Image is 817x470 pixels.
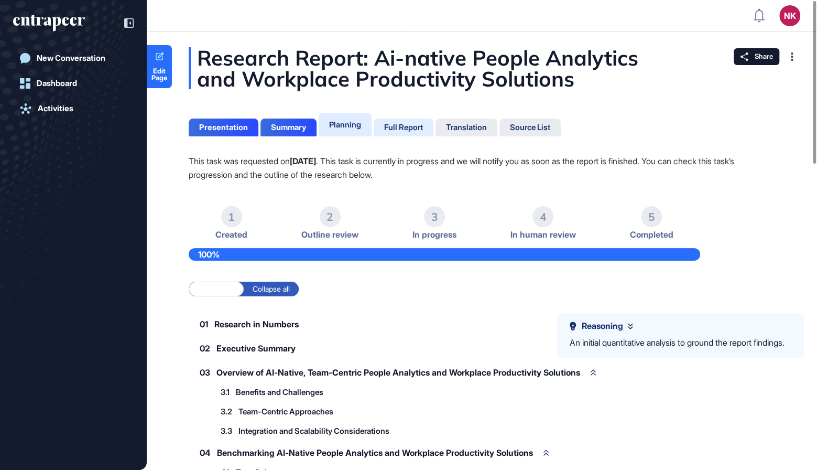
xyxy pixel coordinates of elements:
a: New Conversation [13,48,134,69]
div: 2 [320,206,341,227]
span: Team-Centric Approaches [238,408,333,415]
span: Reasoning [581,321,623,331]
div: Research Report: Ai-native People Analytics and Workplace Productivity Solutions [189,47,775,89]
div: 1 [221,206,242,227]
span: 01 [200,320,208,328]
span: Integration and Scalability Considerations [238,427,389,435]
div: Dashboard [37,79,77,88]
span: Executive Summary [216,344,296,352]
span: Completed [630,230,673,240]
div: Planning [329,120,361,130]
div: Translation [446,123,487,132]
div: Summary [271,123,306,132]
a: Edit Page [147,45,172,88]
a: Dashboard [13,73,134,94]
label: Expand all [189,282,244,296]
span: 3.2 [221,408,232,415]
div: Presentation [199,123,248,132]
div: Source List [510,123,550,132]
span: Edit Page [147,68,172,81]
p: This task was requested on . This task is currently in progress and we will notify you as soon as... [189,154,775,181]
div: 4 [532,206,553,227]
div: 5 [641,206,662,227]
span: 3.3 [221,427,232,435]
span: In progress [412,230,456,240]
span: 02 [200,344,210,352]
span: Created [215,230,247,240]
span: In human review [510,230,576,240]
span: Benchmarking AI-Native People Analytics and Workplace Productivity Solutions [217,448,533,457]
span: Benefits and Challenges [236,388,323,396]
div: Activities [38,104,73,113]
span: 04 [200,448,211,457]
div: entrapeer-logo [13,15,85,31]
div: New Conversation [37,54,105,63]
label: Collapse all [244,282,299,296]
div: 3 [424,206,445,227]
span: Overview of AI-Native, Team-Centric People Analytics and Workplace Productivity Solutions [216,368,580,377]
div: Full Report [384,123,423,132]
a: Activities [13,98,134,119]
button: NK [779,5,800,26]
span: Research in Numbers [214,320,299,328]
span: Share [755,52,773,61]
span: 03 [200,368,210,377]
span: 3.1 [221,388,230,396]
span: Outline review [301,230,358,240]
strong: [DATE] [290,156,316,166]
div: 100% [189,248,700,261]
div: An initial quantitative analysis to ground the report findings. [570,336,785,350]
